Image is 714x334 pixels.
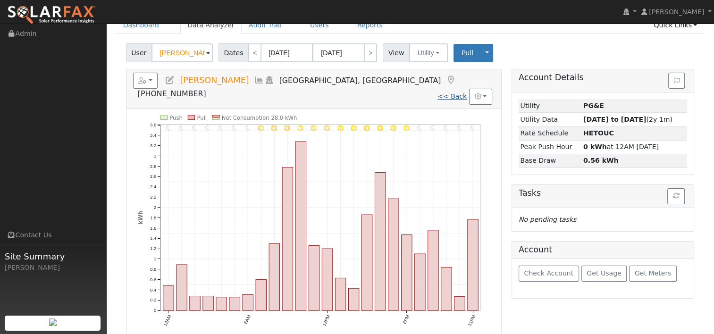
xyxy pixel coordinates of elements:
text: 6AM [243,314,251,325]
i: 3PM - MostlyClear [363,125,370,131]
text: 1.6 [150,225,156,230]
span: Check Account [524,269,573,277]
text: 3 [154,153,156,158]
rect: onclick="" [388,199,398,310]
h5: Account Details [519,73,687,83]
a: Data Analyzer [180,17,242,34]
text: Pull [197,114,207,121]
i: 1AM - Clear [179,125,184,131]
text: 2.6 [150,174,156,179]
td: Base Draw [519,154,581,167]
text: 2.4 [150,184,157,189]
span: User [126,43,152,62]
rect: onclick="" [322,249,332,310]
rect: onclick="" [454,296,464,310]
a: Multi-Series Graph [254,75,264,85]
span: Get Usage [587,269,621,277]
button: Get Usage [581,266,627,282]
a: << Back [437,92,467,100]
i: 12PM - MostlyClear [324,125,330,131]
span: [PHONE_NUMBER] [138,89,206,98]
i: 9AM - MostlyClear [284,125,290,131]
button: Pull [454,44,481,62]
a: Quick Links [647,17,704,34]
text: kWh [137,211,143,225]
a: Map [445,75,456,85]
rect: onclick="" [309,245,319,310]
div: [PERSON_NAME] [5,263,101,273]
i: 6AM - Clear [245,125,250,131]
i: 2AM - Clear [192,125,197,131]
text: 1.2 [150,246,156,251]
span: View [383,43,410,62]
rect: onclick="" [229,297,240,310]
text: 2.8 [150,163,156,168]
td: Rate Schedule [519,126,581,140]
span: Dates [218,43,249,62]
i: 8AM - MostlyClear [271,125,277,131]
i: 7AM - Clear [258,125,264,131]
button: Utility [409,43,448,62]
rect: onclick="" [282,167,293,310]
rect: onclick="" [335,278,345,310]
rect: onclick="" [176,265,186,310]
text: 0.4 [150,287,157,292]
i: No pending tasks [519,216,576,223]
text: 1.8 [150,215,156,220]
td: at 12AM [DATE] [581,140,687,154]
strong: Z [583,129,614,137]
rect: onclick="" [414,254,425,310]
a: Login As (last Never) [264,75,275,85]
rect: onclick="" [361,215,372,310]
a: Reports [350,17,390,34]
rect: onclick="" [256,279,266,310]
text: 6PM [402,314,410,325]
i: 4PM - Clear [377,125,383,131]
text: 12PM [321,314,331,326]
rect: onclick="" [467,219,478,310]
span: Get Meters [635,269,672,277]
text: 1 [154,256,156,261]
span: (2y 1m) [583,116,672,123]
text: 12AM [162,314,172,326]
a: Edit User (36159) [165,75,175,85]
i: 4AM - Clear [218,125,223,131]
i: 10AM - MostlyClear [297,125,303,131]
button: Check Account [519,266,579,282]
text: 2.2 [150,194,156,200]
i: 5PM - MostlyClear [390,125,396,131]
rect: onclick="" [441,267,451,310]
rect: onclick="" [203,296,213,310]
text: 1.4 [150,235,157,241]
rect: onclick="" [189,296,200,310]
button: Get Meters [629,266,677,282]
rect: onclick="" [428,230,438,310]
text: 2 [154,205,156,210]
text: 3.6 [150,122,156,127]
span: Site Summary [5,250,101,263]
input: Select a User [151,43,213,62]
td: Peak Push Hour [519,140,581,154]
i: 8PM - MostlyClear [430,125,435,131]
text: Push [169,114,183,121]
img: retrieve [49,318,57,326]
a: > [364,43,377,62]
strong: 0.56 kWh [583,157,619,164]
i: 5AM - Clear [232,125,236,131]
rect: onclick="" [401,234,412,310]
button: Refresh [667,188,685,204]
i: 9PM - MostlyClear [444,125,448,131]
i: 11PM - Clear [470,125,475,131]
rect: onclick="" [375,172,385,310]
rect: onclick="" [243,294,253,310]
td: Utility Data [519,113,581,126]
a: Users [303,17,336,34]
rect: onclick="" [163,285,173,310]
a: Dashboard [116,17,167,34]
text: 0.8 [150,267,156,272]
text: 3.2 [150,143,156,148]
td: Utility [519,99,581,113]
text: Net Consumption 28.0 kWh [222,114,297,121]
text: 3.4 [150,133,157,138]
i: 3AM - Clear [205,125,210,131]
